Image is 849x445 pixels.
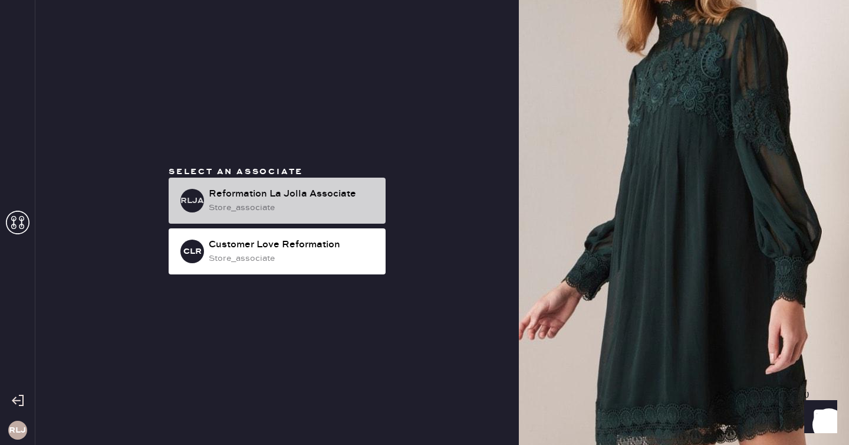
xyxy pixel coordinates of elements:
iframe: Front Chat [793,392,844,443]
h3: RLJA [180,197,204,205]
div: Reformation La Jolla Associate [209,187,376,201]
h3: RLJ [9,426,26,434]
div: Customer Love Reformation [209,238,376,252]
h3: CLR [183,247,202,256]
span: Select an associate [169,166,303,177]
div: store_associate [209,252,376,265]
div: store_associate [209,201,376,214]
